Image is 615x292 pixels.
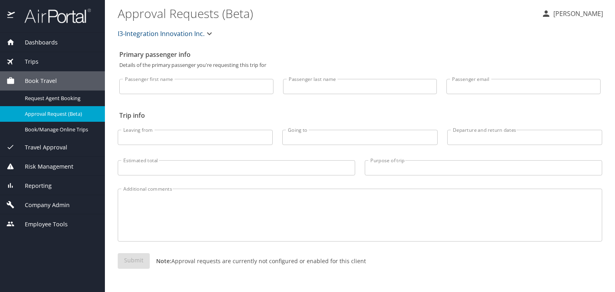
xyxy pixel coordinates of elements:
[15,57,38,66] span: Trips
[15,181,52,190] span: Reporting
[25,110,95,118] span: Approval Request (Beta)
[15,162,73,171] span: Risk Management
[15,143,67,152] span: Travel Approval
[25,126,95,133] span: Book/Manage Online Trips
[538,6,606,21] button: [PERSON_NAME]
[7,8,16,24] img: icon-airportal.png
[150,257,366,265] p: Approval requests are currently not configured or enabled for this client
[118,28,205,39] span: I3-Integration Innovation Inc.
[25,95,95,102] span: Request Agent Booking
[16,8,91,24] img: airportal-logo.png
[551,9,603,18] p: [PERSON_NAME]
[15,77,57,85] span: Book Travel
[15,220,68,229] span: Employee Tools
[15,38,58,47] span: Dashboards
[115,26,217,42] button: I3-Integration Innovation Inc.
[119,62,601,68] p: Details of the primary passenger you're requesting this trip for
[118,1,535,26] h1: Approval Requests (Beta)
[119,109,601,122] h2: Trip info
[15,201,70,209] span: Company Admin
[156,257,171,265] strong: Note:
[119,48,601,61] h2: Primary passenger info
